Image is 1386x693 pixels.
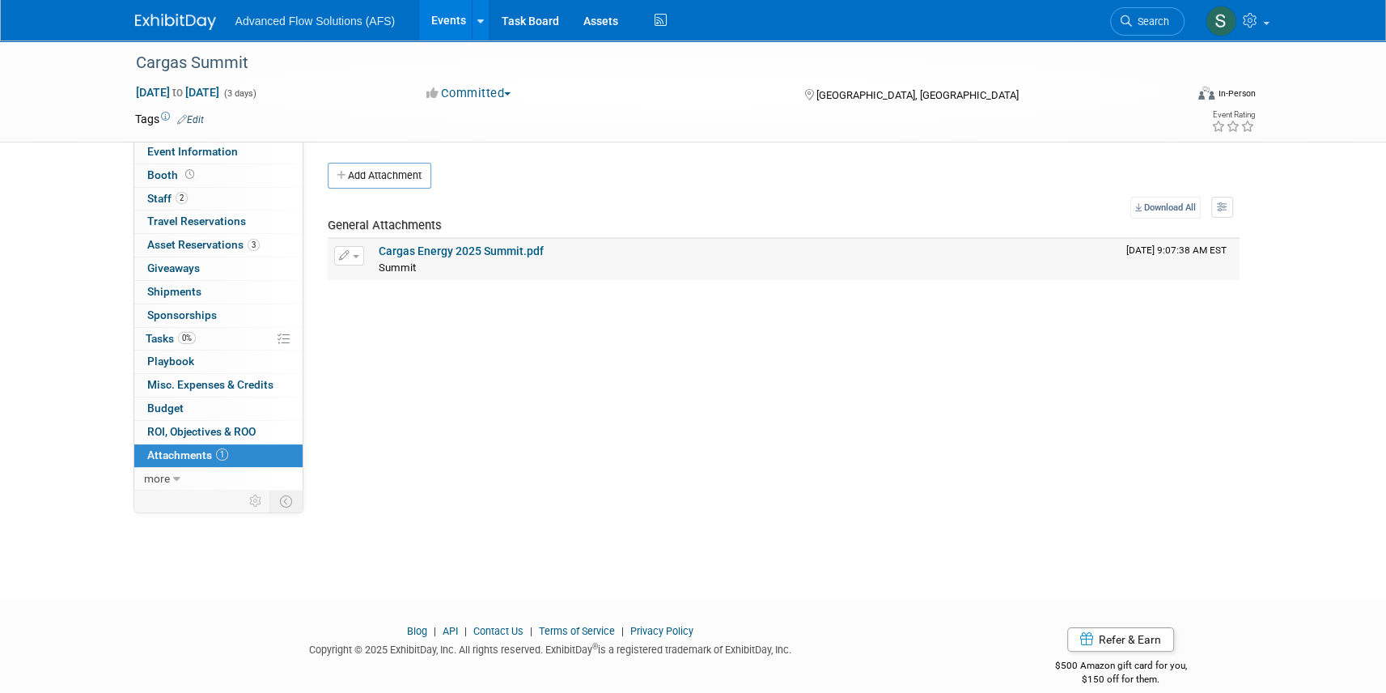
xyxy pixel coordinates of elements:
span: Playbook [147,355,194,368]
a: Contact Us [473,625,523,637]
span: [GEOGRAPHIC_DATA], [GEOGRAPHIC_DATA] [816,89,1019,101]
span: 1 [216,449,228,461]
span: ROI, Objectives & ROO [147,425,256,438]
td: Tags [135,111,204,127]
a: Misc. Expenses & Credits [134,374,303,397]
span: | [617,625,628,637]
a: Giveaways [134,257,303,280]
a: Playbook [134,351,303,373]
img: Steve McAnally [1206,6,1236,36]
span: (3 days) [223,88,256,99]
span: Giveaways [147,261,200,274]
span: Booth [147,168,197,181]
a: Travel Reservations [134,210,303,233]
span: Advanced Flow Solutions (AFS) [235,15,396,28]
a: Terms of Service [539,625,615,637]
span: Event Information [147,145,238,158]
span: Booth not reserved yet [182,168,197,181]
div: Cargas Summit [130,49,1160,78]
img: Format-Inperson.png [1198,87,1214,100]
span: | [460,625,471,637]
img: ExhibitDay [135,14,216,30]
a: more [134,468,303,491]
div: Copyright © 2025 ExhibitDay, Inc. All rights reserved. ExhibitDay is a registered trademark of Ex... [135,639,967,657]
span: [DATE] [DATE] [135,85,220,100]
a: Event Information [134,141,303,164]
span: 2 [176,192,188,204]
span: | [430,625,440,637]
span: 3 [248,239,260,251]
a: Sponsorships [134,304,303,327]
span: Travel Reservations [147,215,246,227]
span: Shipments [147,285,201,298]
a: Staff2 [134,188,303,210]
span: Misc. Expenses & Credits [147,378,273,391]
button: Committed [421,85,517,102]
a: Asset Reservations3 [134,234,303,257]
button: Add Attachment [328,163,431,189]
a: Download All [1130,197,1201,219]
sup: ® [592,642,598,651]
span: Sponsorships [147,308,217,321]
a: Refer & Earn [1067,627,1174,652]
span: to [170,86,185,99]
span: Summit [379,261,416,274]
div: Event Rating [1210,111,1254,119]
span: Staff [147,192,188,205]
span: 0% [178,332,196,344]
span: General Attachments [328,218,442,232]
a: Budget [134,398,303,420]
span: Upload Timestamp [1126,244,1227,256]
a: Tasks0% [134,328,303,351]
div: Event Format [1089,84,1256,108]
a: Edit [177,114,204,125]
a: Search [1110,7,1185,36]
span: Attachments [147,449,228,461]
span: Search [1132,15,1169,28]
td: Toggle Event Tabs [269,491,303,512]
a: Shipments [134,281,303,304]
span: Budget [147,402,184,415]
a: Attachments1 [134,444,303,467]
td: Personalize Event Tab Strip [242,491,270,512]
a: Privacy Policy [630,625,693,637]
div: $150 off for them. [990,673,1252,687]
div: In-Person [1217,87,1255,100]
td: Upload Timestamp [1120,239,1240,279]
a: Cargas Energy 2025 Summit.pdf [379,244,544,257]
a: API [443,625,458,637]
span: | [526,625,536,637]
a: Blog [407,625,427,637]
span: Asset Reservations [147,238,260,251]
span: more [144,472,170,485]
a: ROI, Objectives & ROO [134,421,303,444]
div: $500 Amazon gift card for you, [990,648,1252,686]
a: Booth [134,164,303,187]
span: Tasks [146,332,196,345]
